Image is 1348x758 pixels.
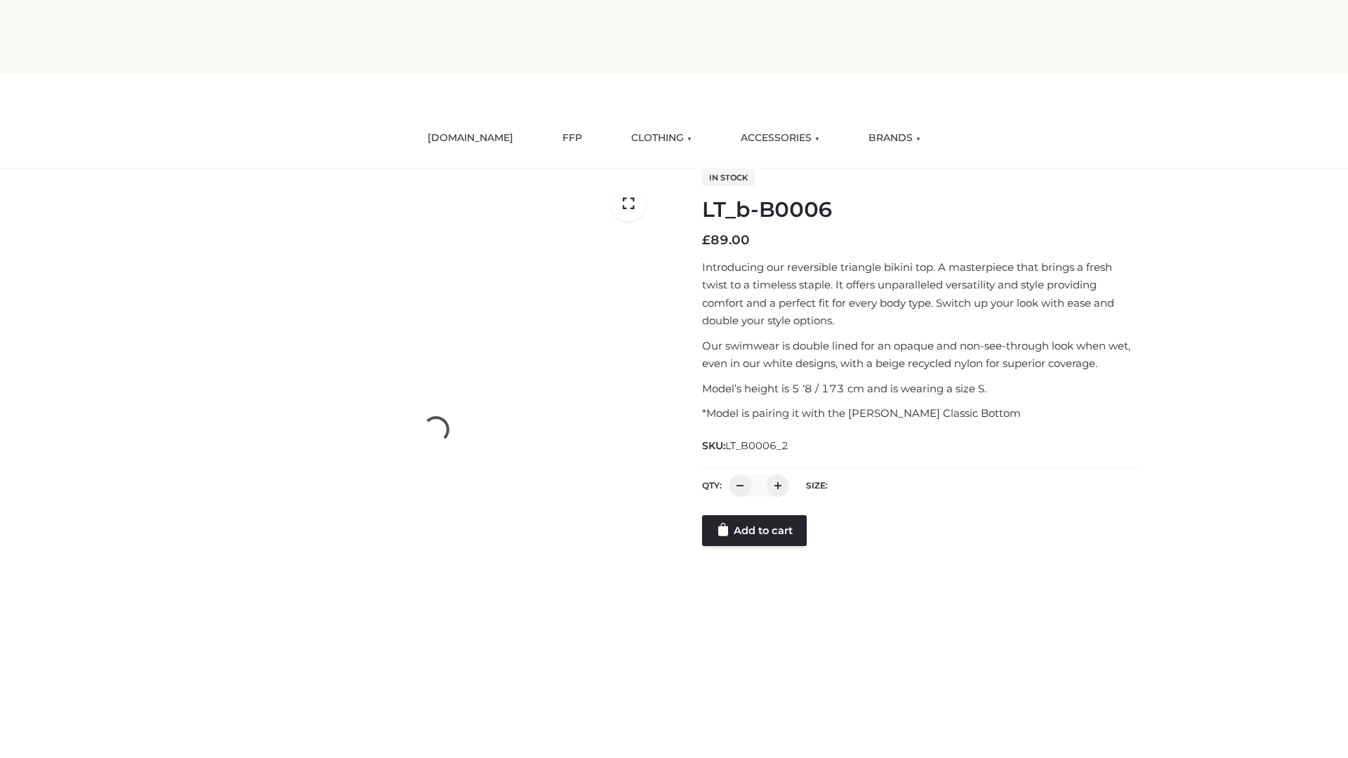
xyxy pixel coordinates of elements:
label: QTY: [702,480,722,491]
h1: LT_b-B0006 [702,197,1139,222]
a: CLOTHING [621,123,702,154]
a: FFP [552,123,593,154]
p: Our swimwear is double lined for an opaque and non-see-through look when wet, even in our white d... [702,337,1139,373]
label: Size: [806,480,828,491]
p: Introducing our reversible triangle bikini top. A masterpiece that brings a fresh twist to a time... [702,258,1139,330]
span: SKU: [702,437,790,454]
p: Model’s height is 5 ‘8 / 173 cm and is wearing a size S. [702,380,1139,398]
span: LT_B0006_2 [725,439,788,452]
span: £ [702,232,711,248]
a: Add to cart [702,515,807,546]
p: *Model is pairing it with the [PERSON_NAME] Classic Bottom [702,404,1139,423]
bdi: 89.00 [702,232,750,248]
a: ACCESSORIES [730,123,830,154]
a: [DOMAIN_NAME] [417,123,524,154]
span: In stock [702,169,755,186]
a: BRANDS [858,123,931,154]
